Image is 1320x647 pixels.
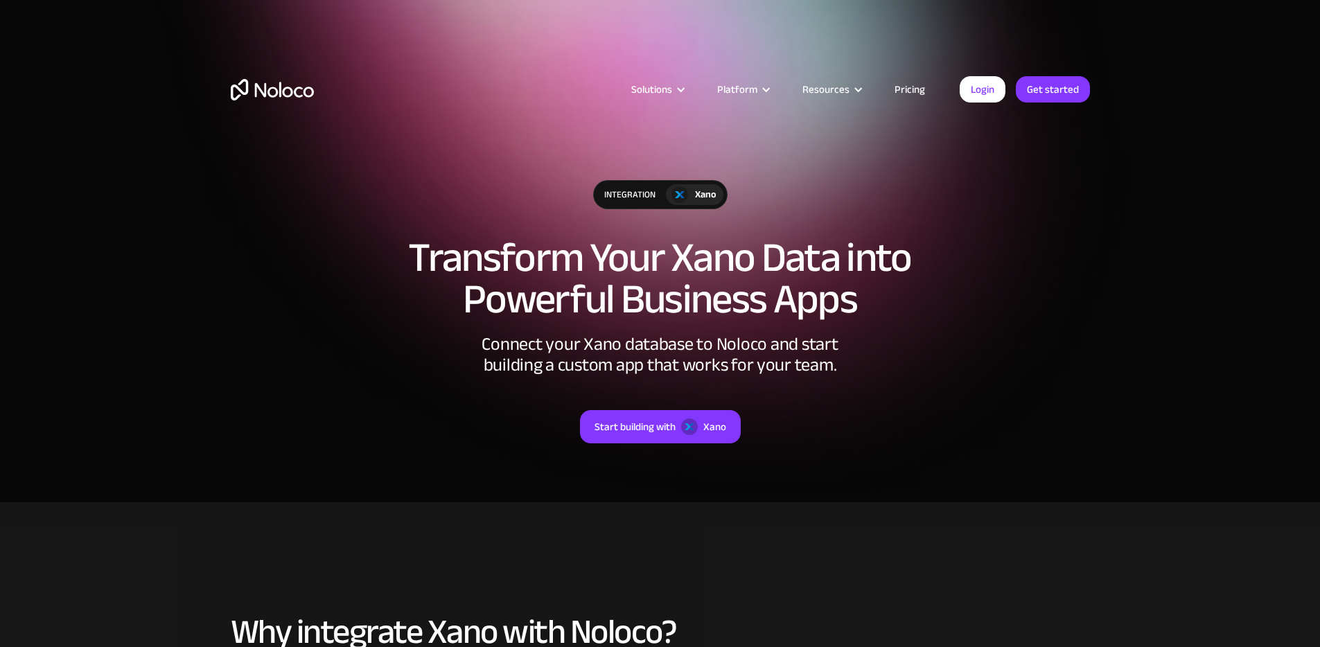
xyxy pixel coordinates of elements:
div: Solutions [631,80,672,98]
a: home [231,79,314,100]
a: Get started [1016,76,1090,103]
div: Resources [785,80,877,98]
div: Start building with [595,418,676,436]
div: Connect your Xano database to Noloco and start building a custom app that works for your team. [452,334,868,375]
div: Xano [695,187,716,202]
a: Pricing [877,80,942,98]
a: Login [960,76,1005,103]
div: Xano [703,418,726,436]
div: Platform [700,80,785,98]
h1: Transform Your Xano Data into Powerful Business Apps [231,237,1090,320]
div: Resources [802,80,850,98]
div: Platform [717,80,757,98]
a: Start building withXano [580,410,741,443]
div: Solutions [614,80,700,98]
div: integration [594,181,666,209]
